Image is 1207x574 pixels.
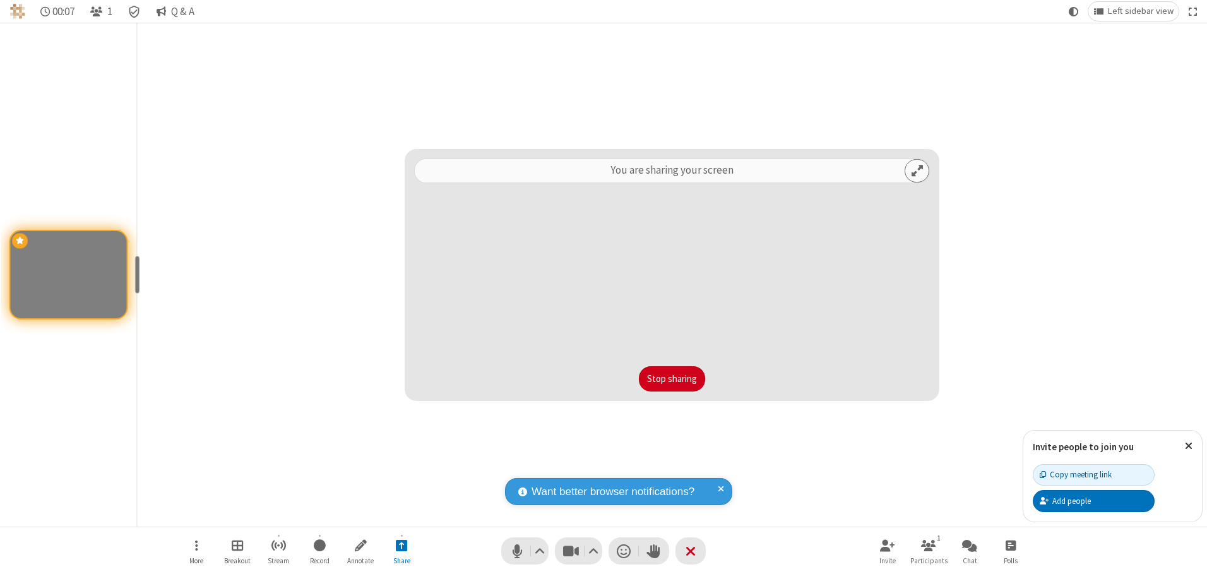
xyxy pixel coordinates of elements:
[951,533,989,569] button: Open chat
[342,533,379,569] button: Start annotating shared screen
[259,533,297,569] button: Start streaming
[905,159,929,182] button: Expand preview
[910,557,948,565] span: Participants
[52,6,74,18] span: 00:07
[675,537,706,565] button: End or leave meeting
[300,533,338,569] button: Start recording
[10,4,25,19] img: QA Selenium DO NOT DELETE OR CHANGE
[639,366,705,392] button: Stop sharing
[151,2,199,21] button: Q & A
[1040,469,1112,481] div: Copy meeting link
[1108,6,1174,16] span: Left sidebar view
[1064,2,1084,21] button: Using system theme
[532,484,694,500] span: Want better browser notifications?
[934,532,944,544] div: 1
[177,533,215,569] button: Open menu
[1033,441,1134,453] label: Invite people to join you
[268,557,289,565] span: Stream
[609,537,639,565] button: Send a reaction
[992,533,1030,569] button: Open poll
[393,557,410,565] span: Share
[135,256,140,294] div: resize
[639,537,669,565] button: Raise hand
[107,6,112,18] span: 1
[383,533,420,569] button: Stop sharing screen
[218,533,256,569] button: Manage Breakout Rooms
[171,6,194,18] span: Q & A
[879,557,896,565] span: Invite
[1033,490,1155,511] button: Add people
[585,537,602,565] button: Video setting
[347,557,374,565] span: Annotate
[35,2,80,21] div: Timer
[963,557,977,565] span: Chat
[1175,431,1202,462] button: Close popover
[1033,464,1155,486] button: Copy meeting link
[1088,2,1179,21] button: Change layout
[224,557,251,565] span: Breakout
[189,557,203,565] span: More
[310,557,330,565] span: Record
[1184,2,1203,21] button: Fullscreen
[85,2,117,21] button: Open participant list
[532,537,549,565] button: Audio settings
[1004,557,1018,565] span: Polls
[910,533,948,569] button: Open participant list
[122,2,146,21] div: Meeting details Encryption enabled
[610,162,734,179] p: You are sharing your screen
[501,537,549,565] button: Mute (Alt+A)
[869,533,907,569] button: Invite participants (Alt+I)
[555,537,602,565] button: Stop video (Alt+V)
